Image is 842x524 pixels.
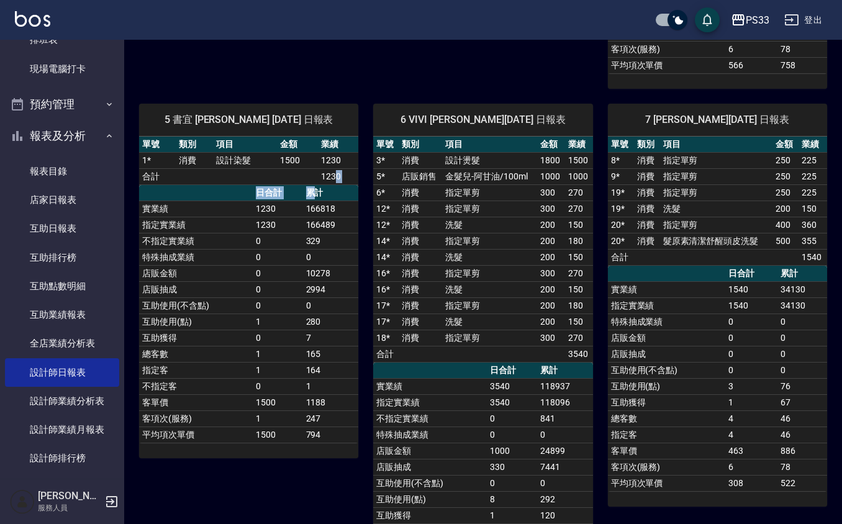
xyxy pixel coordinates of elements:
[253,185,303,201] th: 日合計
[777,427,827,443] td: 46
[537,201,565,217] td: 300
[213,137,277,153] th: 項目
[399,152,443,168] td: 消費
[565,152,593,168] td: 1500
[725,314,777,330] td: 0
[608,427,726,443] td: 指定客
[487,491,537,507] td: 8
[725,330,777,346] td: 0
[537,297,565,314] td: 200
[660,168,772,184] td: 指定單剪
[777,459,827,475] td: 78
[777,443,827,459] td: 886
[253,330,303,346] td: 0
[303,362,359,378] td: 164
[565,330,593,346] td: 270
[399,217,443,233] td: 消費
[725,394,777,410] td: 1
[303,233,359,249] td: 329
[695,7,720,32] button: save
[537,378,593,394] td: 118937
[537,459,593,475] td: 7441
[139,378,253,394] td: 不指定客
[5,243,119,272] a: 互助排行榜
[277,137,318,153] th: 金額
[565,233,593,249] td: 180
[725,41,777,57] td: 6
[487,459,537,475] td: 330
[799,249,827,265] td: 1540
[5,444,119,472] a: 設計師排行榜
[565,281,593,297] td: 150
[399,297,443,314] td: 消費
[772,217,799,233] td: 400
[442,233,537,249] td: 指定單剪
[139,346,253,362] td: 總客數
[442,330,537,346] td: 指定單剪
[139,137,176,153] th: 單號
[565,201,593,217] td: 270
[388,114,577,126] span: 6 VIVI [PERSON_NAME][DATE] 日報表
[5,55,119,83] a: 現場電腦打卡
[442,137,537,153] th: 項目
[442,281,537,297] td: 洗髮
[725,410,777,427] td: 4
[253,249,303,265] td: 0
[253,394,303,410] td: 1500
[5,415,119,444] a: 設計師業績月報表
[772,137,799,153] th: 金額
[373,443,487,459] td: 店販金額
[608,137,634,153] th: 單號
[253,201,303,217] td: 1230
[442,249,537,265] td: 洗髮
[442,201,537,217] td: 指定單剪
[725,443,777,459] td: 463
[799,217,827,233] td: 360
[139,168,176,184] td: 合計
[608,57,726,73] td: 平均項次單價
[608,362,726,378] td: 互助使用(不含點)
[777,41,827,57] td: 78
[5,387,119,415] a: 設計師業績分析表
[537,314,565,330] td: 200
[253,265,303,281] td: 0
[373,459,487,475] td: 店販抽成
[608,281,726,297] td: 實業績
[725,475,777,491] td: 308
[399,249,443,265] td: 消費
[777,314,827,330] td: 0
[537,233,565,249] td: 200
[487,410,537,427] td: 0
[399,281,443,297] td: 消費
[799,137,827,153] th: 業績
[608,41,726,57] td: 客項次(服務)
[777,394,827,410] td: 67
[399,330,443,346] td: 消費
[725,281,777,297] td: 1540
[253,362,303,378] td: 1
[537,443,593,459] td: 24899
[38,502,101,513] p: 服務人員
[10,489,35,514] img: Person
[303,201,359,217] td: 166818
[608,297,726,314] td: 指定實業績
[565,297,593,314] td: 180
[277,152,318,168] td: 1500
[5,214,119,243] a: 互助日報表
[565,137,593,153] th: 業績
[253,281,303,297] td: 0
[139,410,253,427] td: 客項次(服務)
[537,168,565,184] td: 1000
[537,184,565,201] td: 300
[772,233,799,249] td: 500
[139,265,253,281] td: 店販金額
[442,168,537,184] td: 金髮兒-阿甘油/100ml
[777,57,827,73] td: 758
[303,394,359,410] td: 1188
[537,427,593,443] td: 0
[253,378,303,394] td: 0
[303,217,359,233] td: 166489
[5,329,119,358] a: 全店業績分析表
[608,249,634,265] td: 合計
[5,300,119,329] a: 互助業績報表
